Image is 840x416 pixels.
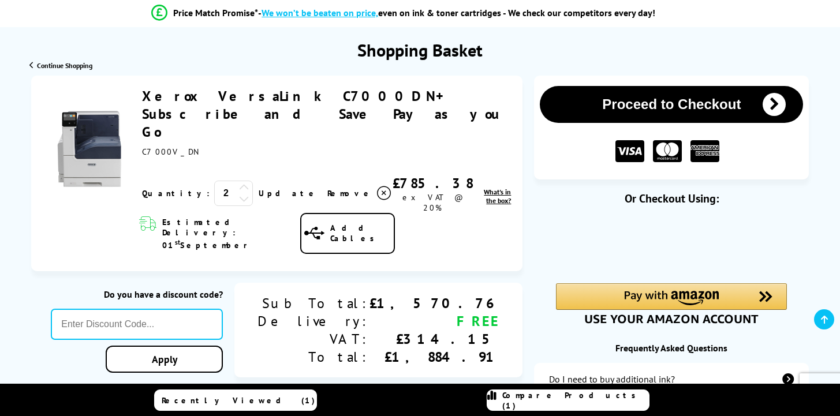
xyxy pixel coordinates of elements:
[162,217,289,250] span: Estimated Delivery: 01 September
[327,188,373,198] span: Remove
[51,288,223,300] div: Do you have a discount code?
[154,389,317,411] a: Recently Viewed (1)
[402,192,463,213] span: ex VAT @ 20%
[327,185,393,202] a: Delete item from your basket
[369,348,499,366] div: £1,884.91
[258,7,655,18] div: - even on ink & toner cartridges - We check our competitors every day!
[257,348,369,366] div: Total:
[37,61,92,70] span: Continue Shopping
[46,106,133,192] img: Xerox VersaLink C7000DN
[487,389,649,411] a: Compare Products (1)
[393,174,473,192] div: £785.38
[106,346,223,373] a: Apply
[549,373,675,385] div: Do I need to buy additional ink?
[142,87,501,141] span: + Subscribe and Save Pay as you Go
[534,191,809,206] div: Or Checkout Using:
[357,39,483,61] h1: Shopping Basket
[473,188,511,205] a: lnk_inthebox
[534,363,809,395] a: additional-ink
[369,294,499,312] div: £1,570.76
[142,147,197,157] span: C7000V_DN
[142,188,210,198] span: Quantity:
[257,312,369,330] div: Delivery:
[534,342,809,354] div: Frequently Asked Questions
[173,7,258,18] span: Price Match Promise*
[484,188,511,205] span: What's in the box?
[142,87,501,141] a: Xerox VersaLink C7000DN+ Subscribe and Save Pay as you Go
[257,330,369,348] div: VAT:
[6,3,801,23] li: modal_Promise
[369,312,499,330] div: FREE
[51,309,223,340] input: Enter Discount Code...
[29,61,92,70] a: Continue Shopping
[615,140,644,163] img: VISA
[257,294,369,312] div: Sub Total:
[502,390,649,411] span: Compare Products (1)
[653,140,682,163] img: MASTER CARD
[259,188,318,198] a: Update
[175,238,180,246] sup: st
[556,283,787,324] div: Amazon Pay - Use your Amazon account
[162,395,315,406] span: Recently Viewed (1)
[369,330,499,348] div: £314.15
[690,140,719,163] img: American Express
[330,223,394,243] span: Add Cables
[262,7,378,18] span: We won’t be beaten on price,
[556,224,787,264] iframe: PayPal
[540,86,803,123] button: Proceed to Checkout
